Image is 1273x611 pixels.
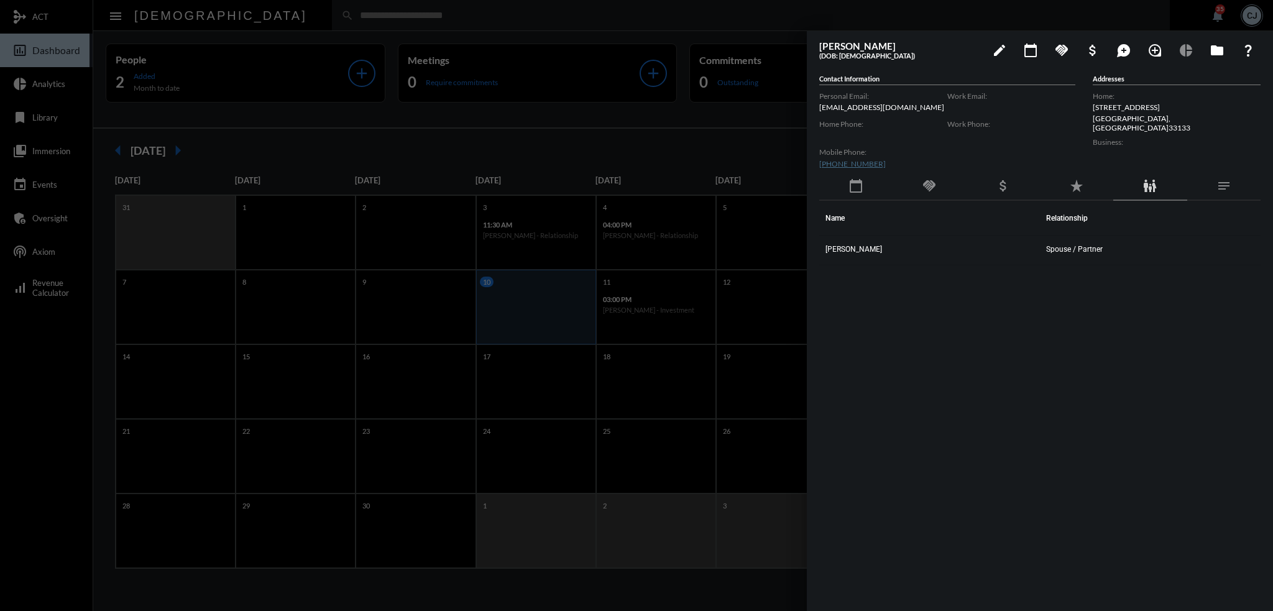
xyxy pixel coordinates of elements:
[1142,37,1167,62] button: Add Introduction
[819,40,981,52] h3: [PERSON_NAME]
[819,159,886,168] a: [PHONE_NUMBER]
[1236,37,1261,62] button: What If?
[825,245,882,254] span: [PERSON_NAME]
[1179,43,1193,58] mat-icon: pie_chart
[1210,43,1225,58] mat-icon: folder
[1142,178,1157,193] mat-icon: family_restroom
[1093,75,1261,85] h5: Addresses
[819,103,947,112] p: [EMAIL_ADDRESS][DOMAIN_NAME]
[819,75,1075,85] h5: Contact Information
[947,91,1075,101] label: Work Email:
[1093,114,1261,132] p: [GEOGRAPHIC_DATA] , [GEOGRAPHIC_DATA] 33133
[1040,201,1261,236] th: Relationship
[1116,43,1131,58] mat-icon: maps_ugc
[1205,37,1229,62] button: Archives
[819,119,947,129] label: Home Phone:
[1018,37,1043,62] button: Add meeting
[992,43,1007,58] mat-icon: edit
[1085,43,1100,58] mat-icon: attach_money
[1174,37,1198,62] button: Data Capturing Calculator
[819,91,947,101] label: Personal Email:
[1241,43,1256,58] mat-icon: question_mark
[819,52,981,60] h5: (DOB: [DEMOGRAPHIC_DATA])
[1093,137,1261,147] label: Business:
[819,147,947,157] label: Mobile Phone:
[1069,178,1084,193] mat-icon: star_rate
[1216,178,1231,193] mat-icon: notes
[1049,37,1074,62] button: Add Commitment
[947,119,1075,129] label: Work Phone:
[1046,245,1103,254] span: Spouse / Partner
[819,201,1040,236] th: Name
[848,178,863,193] mat-icon: calendar_today
[1093,103,1261,112] p: [STREET_ADDRESS]
[1023,43,1038,58] mat-icon: calendar_today
[1147,43,1162,58] mat-icon: loupe
[987,37,1012,62] button: edit person
[1111,37,1136,62] button: Add Mention
[1080,37,1105,62] button: Add Business
[1093,91,1261,101] label: Home:
[996,178,1011,193] mat-icon: attach_money
[1054,43,1069,58] mat-icon: handshake
[922,178,937,193] mat-icon: handshake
